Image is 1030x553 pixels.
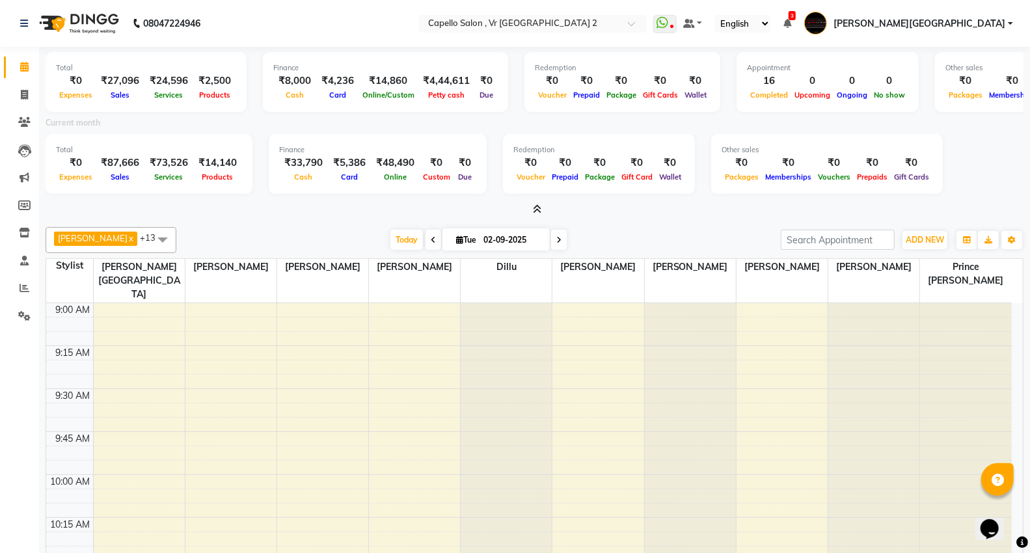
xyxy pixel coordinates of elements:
span: [PERSON_NAME] [58,233,128,243]
span: Prepaid [549,172,582,182]
div: ₹0 [420,155,454,170]
iframe: chat widget [975,501,1017,540]
span: Sales [107,90,133,100]
span: Tue [453,235,480,245]
div: 9:30 AM [53,389,93,403]
div: ₹0 [454,155,476,170]
span: [PERSON_NAME][GEOGRAPHIC_DATA] [94,259,185,303]
div: ₹0 [603,74,640,88]
span: 3 [789,11,796,20]
div: Total [56,144,242,155]
div: ₹33,790 [279,155,328,170]
span: Expenses [56,90,96,100]
span: [PERSON_NAME] [185,259,277,275]
a: 3 [783,18,791,29]
div: ₹0 [582,155,618,170]
div: ₹27,096 [96,74,144,88]
span: Completed [747,90,791,100]
span: Package [603,90,640,100]
div: 0 [833,74,871,88]
span: Online [381,172,410,182]
div: ₹0 [56,155,96,170]
span: Expenses [56,172,96,182]
span: Package [582,172,618,182]
span: [PERSON_NAME][GEOGRAPHIC_DATA] [833,17,1005,31]
span: [PERSON_NAME] [737,259,828,275]
div: ₹0 [535,74,570,88]
span: Voucher [513,172,549,182]
span: Cash [291,172,316,182]
span: +13 [140,232,165,243]
div: ₹0 [854,155,891,170]
div: Redemption [513,144,684,155]
span: Voucher [535,90,570,100]
div: ₹0 [618,155,656,170]
span: Services [152,90,187,100]
span: Today [390,230,423,250]
span: [PERSON_NAME] [645,259,736,275]
div: ₹87,666 [96,155,144,170]
input: 2025-09-02 [480,230,545,250]
div: ₹0 [570,74,603,88]
span: Gift Cards [891,172,932,182]
span: Vouchers [815,172,854,182]
span: Dillu [461,259,552,275]
span: Packages [945,90,986,100]
div: 10:15 AM [48,518,93,532]
div: 16 [747,74,791,88]
span: Gift Cards [640,90,681,100]
div: ₹24,596 [144,74,193,88]
div: ₹14,860 [359,74,418,88]
div: ₹0 [640,74,681,88]
div: ₹0 [722,155,762,170]
span: Products [196,90,234,100]
span: Card [338,172,361,182]
img: logo [33,5,122,42]
b: 08047224946 [143,5,200,42]
div: ₹0 [56,74,96,88]
span: Products [199,172,237,182]
div: 9:15 AM [53,346,93,360]
div: ₹4,236 [316,74,359,88]
span: Online/Custom [359,90,418,100]
span: Card [326,90,349,100]
span: Memberships [762,172,815,182]
div: ₹0 [549,155,582,170]
div: 9:45 AM [53,432,93,446]
span: [PERSON_NAME] [369,259,460,275]
div: ₹0 [656,155,684,170]
div: ₹2,500 [193,74,236,88]
div: Appointment [747,62,908,74]
span: Upcoming [791,90,833,100]
div: ₹48,490 [371,155,420,170]
span: No show [871,90,908,100]
div: 0 [791,74,833,88]
div: ₹4,44,611 [418,74,475,88]
div: Stylist [46,259,93,273]
input: Search Appointment [781,230,895,250]
div: ₹0 [945,74,986,88]
div: 0 [871,74,908,88]
div: ₹0 [513,155,549,170]
img: Capello VR Mall [804,12,827,34]
span: Services [152,172,187,182]
span: Wallet [681,90,710,100]
div: ₹73,526 [144,155,193,170]
span: Cash [282,90,307,100]
div: Finance [279,144,476,155]
span: Gift Card [618,172,656,182]
span: Wallet [656,172,684,182]
span: Packages [722,172,762,182]
span: Petty cash [425,90,468,100]
div: 10:00 AM [48,475,93,489]
div: 9:00 AM [53,303,93,317]
div: ₹14,140 [193,155,242,170]
div: ₹5,386 [328,155,371,170]
div: ₹0 [475,74,498,88]
div: ₹0 [762,155,815,170]
div: ₹0 [681,74,710,88]
span: Ongoing [833,90,871,100]
div: ₹8,000 [273,74,316,88]
div: ₹0 [815,155,854,170]
button: ADD NEW [902,231,947,249]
